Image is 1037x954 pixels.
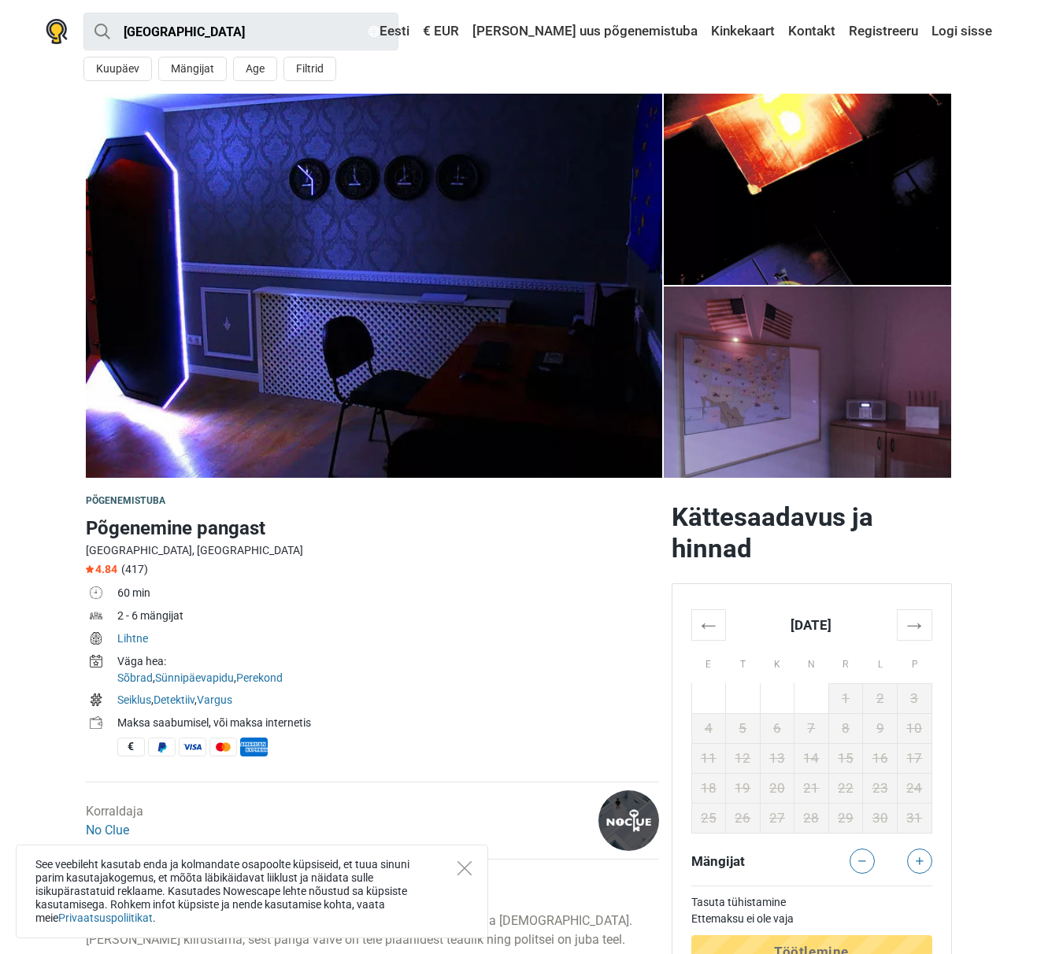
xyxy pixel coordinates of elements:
th: R [828,640,863,683]
td: 7 [794,713,829,743]
td: 27 [760,803,794,833]
td: Tasuta tühistamine [691,894,932,911]
a: Registreeru [845,17,922,46]
td: 20 [760,773,794,803]
td: 10 [897,713,931,743]
input: proovi “Tallinn” [83,13,398,50]
th: [DATE] [726,609,898,640]
a: Perekond [236,671,283,684]
td: 11 [691,743,726,773]
span: PayPal [148,738,176,756]
button: Filtrid [283,57,336,81]
td: 26 [726,803,761,833]
td: 24 [897,773,931,803]
a: Logi sisse [928,17,992,46]
td: 3 [897,683,931,713]
span: Visa [179,738,206,756]
img: a5e0ff62be0b0845l.png [598,790,659,851]
td: 12 [726,743,761,773]
div: Maksa saabumisel, või maksa internetis [117,715,659,731]
th: ← [691,609,726,640]
div: [GEOGRAPHIC_DATA], [GEOGRAPHIC_DATA] [86,542,659,559]
span: 4.84 [86,563,117,575]
a: Privaatsuspoliitikat [58,911,153,924]
a: Põgenemine pangast photo 10 [86,94,662,478]
td: , , [117,652,659,690]
button: Kuupäev [83,57,152,81]
td: 8 [828,713,863,743]
td: 14 [794,743,829,773]
span: Põgenemistuba [86,495,166,506]
td: 13 [760,743,794,773]
th: L [863,640,898,683]
td: 60 min [117,583,659,606]
img: Põgenemine pangast photo 5 [664,287,952,478]
td: 25 [691,803,726,833]
td: 6 [760,713,794,743]
td: 1 [828,683,863,713]
td: 22 [828,773,863,803]
td: 15 [828,743,863,773]
th: P [897,640,931,683]
button: Close [457,861,472,875]
div: Korraldaja [86,802,143,840]
td: 17 [897,743,931,773]
td: 5 [726,713,761,743]
a: € EUR [419,17,463,46]
td: 2 - 6 mängijat [117,606,659,629]
td: , , [117,690,659,713]
td: 21 [794,773,829,803]
th: K [760,640,794,683]
img: Nowescape logo [46,19,68,44]
td: 2 [863,683,898,713]
h1: Põgenemine pangast [86,514,659,542]
button: Mängijat [158,57,227,81]
a: [PERSON_NAME] uus põgenemistuba [469,17,702,46]
img: Põgenemine pangast photo 11 [86,94,662,478]
td: Ettemaksu ei ole vaja [691,911,932,927]
a: Kinkekaart [707,17,779,46]
td: 31 [897,803,931,833]
span: (417) [121,563,148,575]
a: Detektiiv [154,693,194,706]
td: 9 [863,713,898,743]
td: 30 [863,803,898,833]
span: MasterCard [209,738,237,756]
td: 19 [726,773,761,803]
button: Age [233,57,277,81]
a: Põgenemine pangast photo 4 [664,287,952,478]
th: N [794,640,829,683]
td: 23 [863,773,898,803]
img: Star [86,565,94,573]
img: Põgenemine pangast photo 4 [664,94,952,285]
td: 28 [794,803,829,833]
a: Seiklus [117,693,151,706]
a: Lihtne [117,632,148,645]
a: Sõbrad [117,671,153,684]
div: Mängijat [685,849,812,874]
img: Eesti [369,26,380,37]
th: E [691,640,726,683]
a: Sünnipäevapidu [155,671,234,684]
div: Väga hea: [117,653,659,670]
td: 4 [691,713,726,743]
a: Põgenemine pangast photo 3 [664,94,952,285]
h2: Kättesaadavus ja hinnad [672,501,952,564]
a: Vargus [197,693,232,706]
a: No Clue [86,823,129,838]
a: Eesti [365,17,413,46]
td: 18 [691,773,726,803]
span: Sularaha [117,738,145,756]
span: American Express [240,738,268,756]
th: T [726,640,761,683]
td: 16 [863,743,898,773]
div: See veebileht kasutab enda ja kolmandate osapoolte küpsiseid, et tuua sinuni parim kasutajakogemu... [16,845,488,938]
td: 29 [828,803,863,833]
th: → [897,609,931,640]
a: Kontakt [784,17,839,46]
